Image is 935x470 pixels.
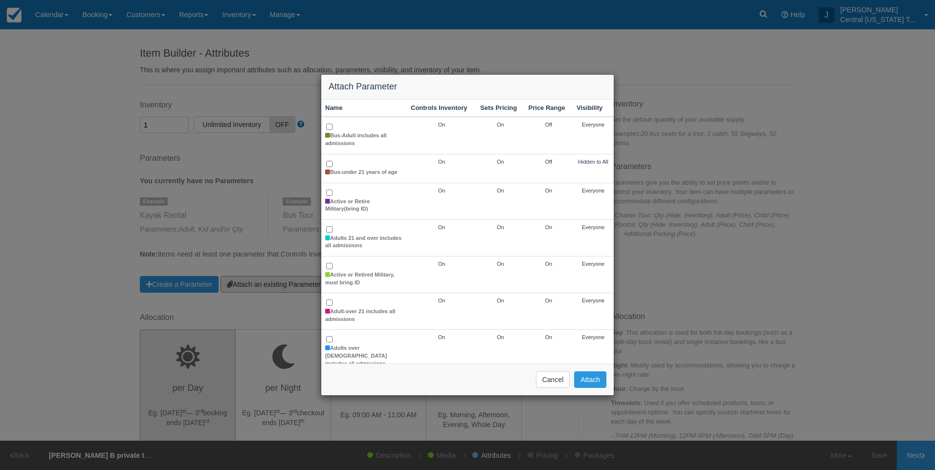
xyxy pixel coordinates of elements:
span: On [497,188,504,193]
span: On [438,159,445,165]
th: Name [321,100,407,117]
td: Everyone [573,293,614,330]
span: On [438,122,445,128]
span: On [545,224,552,230]
label: Active or Retired Military, must bring ID [325,271,403,286]
label: Adult-over 21 includes all admissions [325,308,403,323]
h4: Attach Parameter [329,82,606,92]
td: Everyone [573,117,614,154]
button: Cancel [536,371,570,388]
span: On [497,334,504,340]
span: On [438,298,445,303]
td: Hidden to All [573,154,614,183]
span: On [438,334,445,340]
th: Sets Pricing [476,100,524,117]
th: Visibility [573,100,614,117]
span: On [545,188,552,193]
td: Everyone [573,220,614,256]
span: On [438,261,445,267]
label: Bus-Adult includes all admissions [325,132,403,147]
span: On [545,261,552,267]
th: Price Range [525,100,573,117]
th: Controls Inventory [407,100,476,117]
label: Adults over [DEMOGRAPHIC_DATA] includes all admissions [325,344,403,367]
span: On [497,261,504,267]
span: On [438,224,445,230]
span: Off [545,159,552,165]
label: Bus-under 21 years of age [325,169,398,176]
td: Everyone [573,256,614,293]
span: On [497,159,504,165]
span: On [545,298,552,303]
span: On [497,224,504,230]
span: On [438,188,445,193]
span: On [497,298,504,303]
button: Attach [574,371,606,388]
label: Active or Retire Military(bring ID) [325,198,403,213]
label: Adults 21 and over includes all admissions [325,235,403,250]
span: Off [545,122,552,128]
span: On [497,122,504,128]
td: Everyone [573,330,614,374]
td: Everyone [573,183,614,219]
span: On [545,334,552,340]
